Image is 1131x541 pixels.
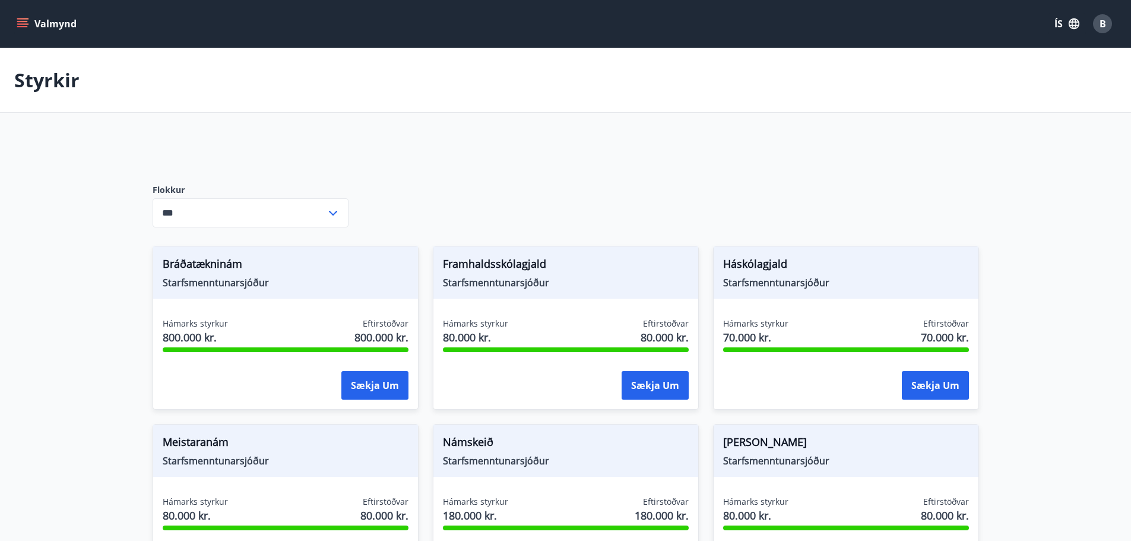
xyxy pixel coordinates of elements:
span: Starfsmenntunarsjóður [723,276,969,289]
span: 70.000 kr. [921,330,969,345]
span: Hámarks styrkur [723,496,788,508]
span: Bráðatækninám [163,256,408,276]
span: 800.000 kr. [354,330,408,345]
span: 80.000 kr. [360,508,408,523]
span: 180.000 kr. [635,508,689,523]
span: 180.000 kr. [443,508,508,523]
button: Sækja um [622,371,689,400]
button: Sækja um [341,371,408,400]
button: menu [14,13,81,34]
span: Hámarks styrkur [443,318,508,330]
span: Starfsmenntunarsjóður [723,454,969,467]
button: ÍS [1048,13,1086,34]
span: 800.000 kr. [163,330,228,345]
label: Flokkur [153,184,349,196]
span: Eftirstöðvar [643,318,689,330]
span: 80.000 kr. [921,508,969,523]
span: Eftirstöðvar [923,496,969,508]
span: [PERSON_NAME] [723,434,969,454]
span: Háskólagjald [723,256,969,276]
span: Hámarks styrkur [163,318,228,330]
span: 80.000 kr. [443,330,508,345]
span: Eftirstöðvar [363,496,408,508]
button: Sækja um [902,371,969,400]
span: Framhaldsskólagjald [443,256,689,276]
span: Hámarks styrkur [443,496,508,508]
span: Starfsmenntunarsjóður [163,276,408,289]
button: B [1088,10,1117,38]
span: 80.000 kr. [723,508,788,523]
span: 80.000 kr. [641,330,689,345]
span: Hámarks styrkur [163,496,228,508]
span: 80.000 kr. [163,508,228,523]
span: Eftirstöðvar [363,318,408,330]
span: Námskeið [443,434,689,454]
span: Eftirstöðvar [643,496,689,508]
span: Starfsmenntunarsjóður [443,276,689,289]
span: Eftirstöðvar [923,318,969,330]
p: Styrkir [14,67,80,93]
span: Starfsmenntunarsjóður [163,454,408,467]
span: B [1100,17,1106,30]
span: Meistaranám [163,434,408,454]
span: 70.000 kr. [723,330,788,345]
span: Starfsmenntunarsjóður [443,454,689,467]
span: Hámarks styrkur [723,318,788,330]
